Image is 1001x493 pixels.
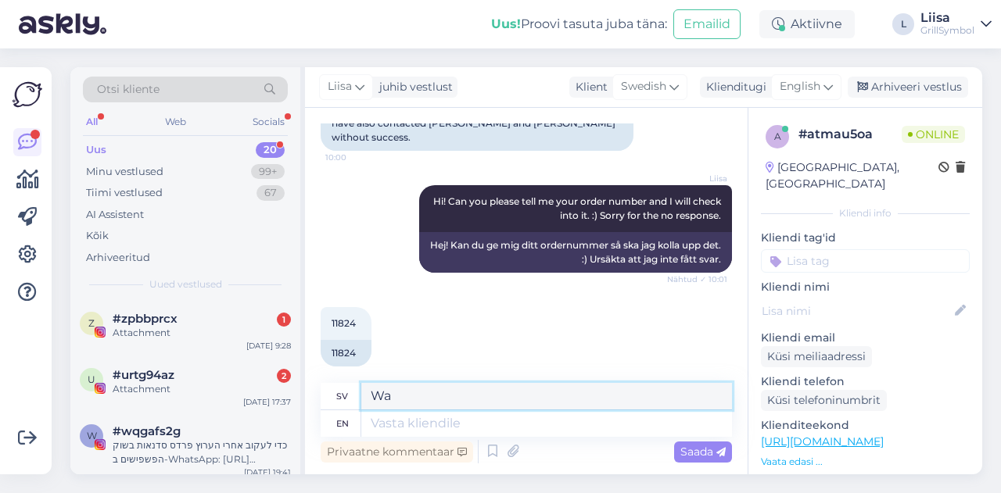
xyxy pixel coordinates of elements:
div: Arhiveeritud [86,250,150,266]
div: en [336,410,349,437]
span: z [88,317,95,329]
div: Küsi meiliaadressi [761,346,872,367]
span: #urtg94az [113,368,174,382]
div: 1 [277,313,291,327]
p: Kliendi nimi [761,279,970,295]
div: sv [336,383,348,409]
button: Emailid [673,9,741,39]
span: Swedish [621,78,666,95]
div: [DATE] 19:41 [244,466,291,478]
span: #zpbbprcx [113,312,178,326]
div: juhib vestlust [373,79,453,95]
div: Proovi tasuta juba täna: [491,15,667,34]
div: 2 [277,369,291,383]
span: English [780,78,820,95]
span: u [88,373,95,385]
p: Kliendi tag'id [761,230,970,246]
div: Klienditugi [700,79,766,95]
div: Arhiveeri vestlus [848,77,968,98]
span: Otsi kliente [97,81,160,98]
span: Liisa [669,173,727,184]
div: Minu vestlused [86,164,163,180]
div: GrillSymbol [920,24,974,37]
input: Lisa tag [761,249,970,273]
img: Askly Logo [13,80,42,109]
div: Küsi telefoninumbrit [761,390,887,411]
input: Lisa nimi [762,302,952,320]
div: AI Assistent [86,207,144,223]
div: All [83,112,101,132]
div: [GEOGRAPHIC_DATA], [GEOGRAPHIC_DATA] [766,159,938,192]
div: Web [162,112,189,132]
div: 20 [256,142,285,158]
a: [URL][DOMAIN_NAME] [761,434,884,448]
span: 10:02 [325,367,384,379]
div: 67 [257,185,285,201]
div: Socials [249,112,288,132]
span: Liisa [328,78,352,95]
span: w [87,430,97,441]
div: Hej! Kan du ge mig ditt ordernummer så ska jag kolla upp det. :) Ursäkta att jag inte fått svar. [419,232,732,273]
span: a [774,130,781,142]
span: Nähtud ✓ 10:01 [667,273,727,285]
span: 11824 [332,317,356,329]
span: Hi! Can you please tell me your order number and I will check into it. :) Sorry for the no response. [433,195,723,221]
div: [DATE] 9:28 [246,340,291,352]
div: Klient [569,79,608,95]
textarea: Was i [361,383,732,409]
span: Saada [680,445,726,459]
div: 99+ [251,164,285,180]
div: # atmau5oa [798,125,902,144]
div: Uus [86,142,106,158]
div: L [892,13,914,35]
div: ‏כדי לעקוב אחרי הערוץ פרדס סדנאות בשוק הפשפישים ב-WhatsApp:‏‏‏ [URL][DOMAIN_NAME] [113,438,291,466]
div: Privaatne kommentaar [321,441,473,463]
div: 11824 [321,340,371,366]
div: [DATE] 17:37 [243,396,291,408]
b: Uus! [491,16,521,31]
div: Kõik [86,228,109,244]
span: Online [902,126,965,143]
div: Kliendi info [761,206,970,220]
span: #wqgafs2g [113,424,181,438]
div: Aktiivne [759,10,855,38]
a: LiisaGrillSymbol [920,12,992,37]
p: Klienditeekond [761,417,970,434]
p: Vaata edasi ... [761,455,970,469]
p: Kliendi telefon [761,373,970,390]
div: Liisa [920,12,974,24]
p: Kliendi email [761,330,970,346]
div: Tiimi vestlused [86,185,163,201]
div: Attachment [113,382,291,396]
span: 10:00 [325,152,384,163]
span: Uued vestlused [149,277,222,291]
div: Attachment [113,326,291,340]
